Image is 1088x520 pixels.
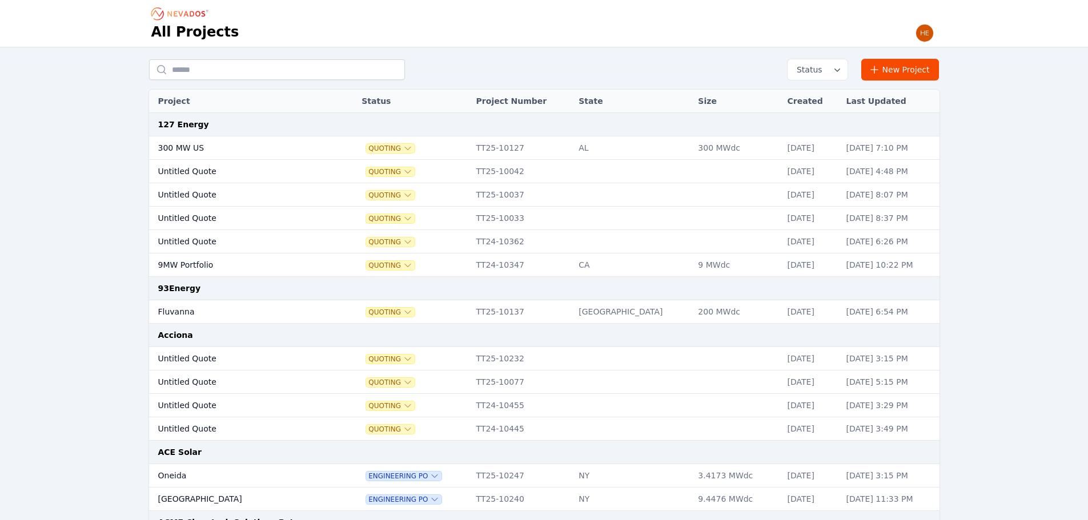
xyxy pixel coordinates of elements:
td: [DATE] 8:37 PM [841,207,940,230]
td: [DATE] 3:49 PM [841,417,940,441]
td: [DATE] 4:48 PM [841,160,940,183]
td: NY [573,487,692,511]
button: Quoting [366,191,415,200]
td: [DATE] 3:29 PM [841,394,940,417]
th: Created [782,90,841,113]
tr: [GEOGRAPHIC_DATA]Engineering POTT25-10240NY9.4476 MWdc[DATE][DATE] 11:33 PM [149,487,940,511]
h1: All Projects [151,23,239,41]
td: TT25-10033 [471,207,573,230]
td: NY [573,464,692,487]
td: TT25-10042 [471,160,573,183]
td: CA [573,253,692,277]
button: Quoting [366,401,415,410]
button: Quoting [366,354,415,364]
button: Quoting [366,425,415,434]
tr: 300 MW USQuotingTT25-10127AL300 MWdc[DATE][DATE] 7:10 PM [149,136,940,160]
td: TT24-10455 [471,394,573,417]
td: TT25-10077 [471,370,573,394]
td: [DATE] 3:15 PM [841,464,940,487]
th: Project [149,90,328,113]
td: TT25-10037 [471,183,573,207]
button: Engineering PO [366,471,441,481]
td: [DATE] 7:10 PM [841,136,940,160]
button: Quoting [366,237,415,247]
td: 200 MWdc [692,300,781,324]
td: ACE Solar [149,441,940,464]
th: Last Updated [841,90,940,113]
td: [DATE] 3:15 PM [841,347,940,370]
button: Engineering PO [366,495,441,504]
td: TT24-10445 [471,417,573,441]
td: 300 MWdc [692,136,781,160]
tr: Untitled QuoteQuotingTT25-10232[DATE][DATE] 3:15 PM [149,347,940,370]
td: [DATE] [782,253,841,277]
td: 9.4476 MWdc [692,487,781,511]
button: Quoting [366,144,415,153]
tr: FluvannaQuotingTT25-10137[GEOGRAPHIC_DATA]200 MWdc[DATE][DATE] 6:54 PM [149,300,940,324]
tr: Untitled QuoteQuotingTT24-10455[DATE][DATE] 3:29 PM [149,394,940,417]
td: TT25-10247 [471,464,573,487]
td: TT25-10240 [471,487,573,511]
td: 127 Energy [149,113,940,136]
tr: Untitled QuoteQuotingTT25-10033[DATE][DATE] 8:37 PM [149,207,940,230]
button: Quoting [366,308,415,317]
nav: Breadcrumb [151,5,212,23]
tr: Untitled QuoteQuotingTT25-10077[DATE][DATE] 5:15 PM [149,370,940,394]
tr: 9MW PortfolioQuotingTT24-10347CA9 MWdc[DATE][DATE] 10:22 PM [149,253,940,277]
th: Project Number [471,90,573,113]
td: Untitled Quote [149,160,328,183]
span: Quoting [366,214,415,223]
td: Untitled Quote [149,394,328,417]
th: State [573,90,692,113]
td: [GEOGRAPHIC_DATA] [149,487,328,511]
td: 9MW Portfolio [149,253,328,277]
td: 3.4173 MWdc [692,464,781,487]
td: AL [573,136,692,160]
tr: OneidaEngineering POTT25-10247NY3.4173 MWdc[DATE][DATE] 3:15 PM [149,464,940,487]
td: [DATE] 8:07 PM [841,183,940,207]
img: Henar Luque [916,24,934,42]
tr: Untitled QuoteQuotingTT24-10362[DATE][DATE] 6:26 PM [149,230,940,253]
td: 93Energy [149,277,940,300]
td: 9 MWdc [692,253,781,277]
td: Untitled Quote [149,347,328,370]
button: Quoting [366,261,415,270]
tr: Untitled QuoteQuotingTT24-10445[DATE][DATE] 3:49 PM [149,417,940,441]
td: Untitled Quote [149,417,328,441]
td: [DATE] [782,230,841,253]
td: Untitled Quote [149,230,328,253]
td: [DATE] 10:22 PM [841,253,940,277]
button: Quoting [366,378,415,387]
a: New Project [861,59,940,80]
td: TT24-10362 [471,230,573,253]
span: Status [792,64,822,75]
td: [DATE] [782,136,841,160]
td: Untitled Quote [149,370,328,394]
td: [DATE] 11:33 PM [841,487,940,511]
span: Quoting [366,167,415,176]
td: TT24-10347 [471,253,573,277]
td: [DATE] [782,464,841,487]
td: [DATE] [782,370,841,394]
th: Status [356,90,470,113]
td: Fluvanna [149,300,328,324]
td: TT25-10232 [471,347,573,370]
td: [DATE] [782,183,841,207]
td: [DATE] [782,160,841,183]
td: [DATE] [782,394,841,417]
td: [GEOGRAPHIC_DATA] [573,300,692,324]
td: [DATE] [782,487,841,511]
td: [DATE] [782,347,841,370]
td: Oneida [149,464,328,487]
td: [DATE] [782,300,841,324]
td: Untitled Quote [149,207,328,230]
td: 300 MW US [149,136,328,160]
